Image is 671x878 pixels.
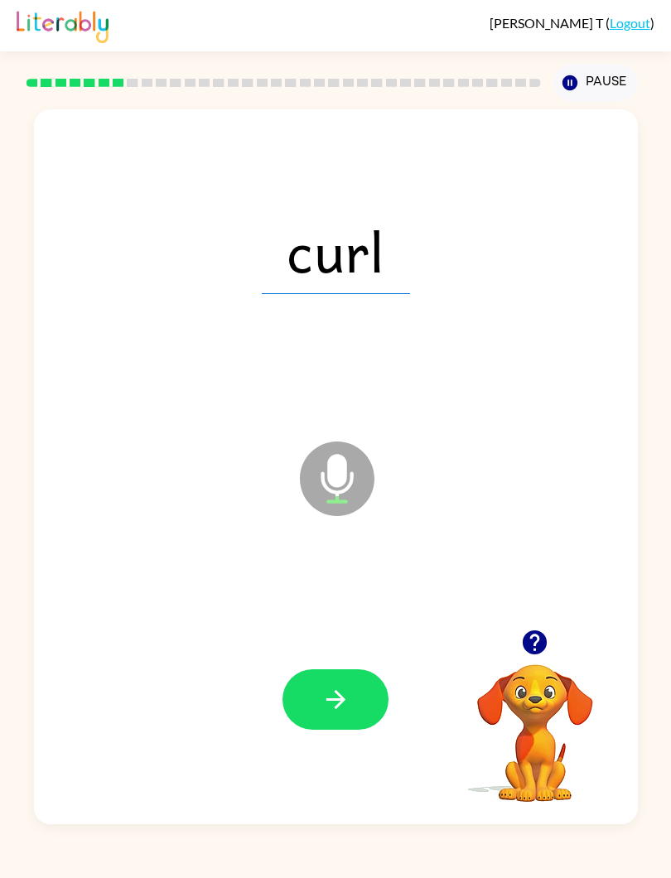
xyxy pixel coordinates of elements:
video: Your browser must support playing .mp4 files to use Literably. Please try using another browser. [452,639,618,804]
a: Logout [610,15,650,31]
div: ( ) [490,15,654,31]
span: curl [262,208,410,294]
button: Pause [553,64,638,102]
img: Literably [17,7,109,43]
span: [PERSON_NAME] T [490,15,606,31]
